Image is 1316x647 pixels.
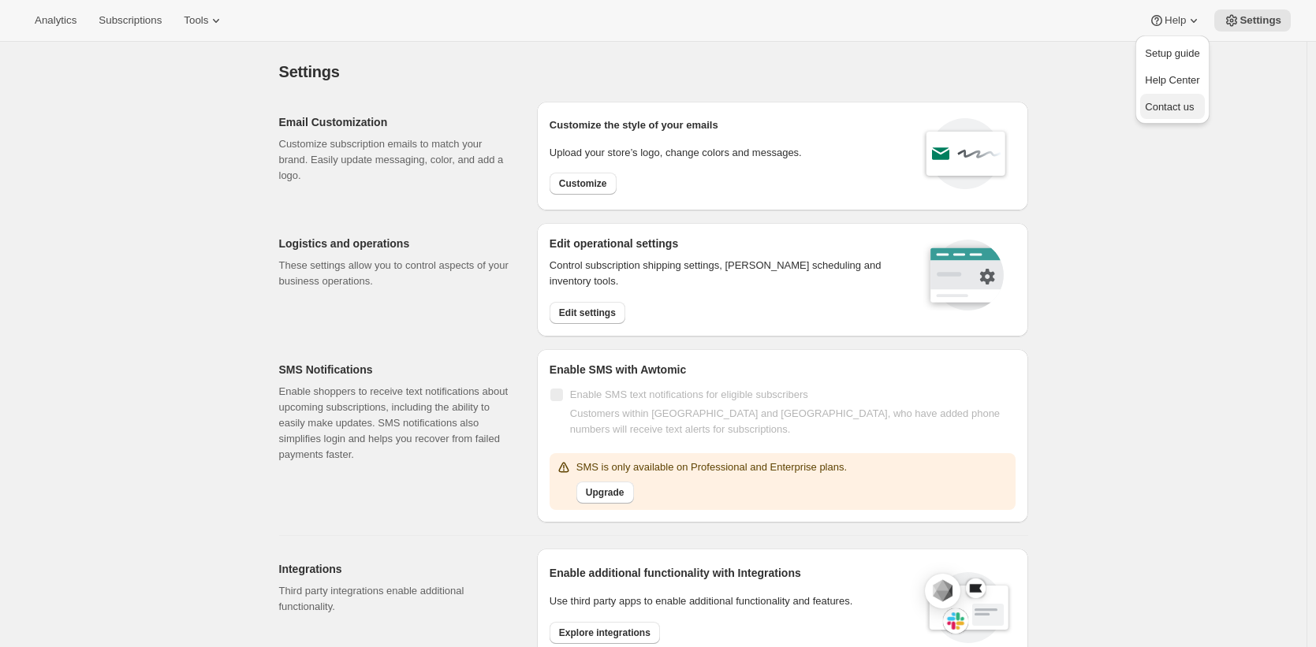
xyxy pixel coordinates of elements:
h2: Enable SMS with Awtomic [550,362,1016,377]
h2: Edit operational settings [550,236,902,251]
span: Setup guide [1145,47,1199,59]
p: Customize the style of your emails [550,117,718,133]
p: Control subscription shipping settings, [PERSON_NAME] scheduling and inventory tools. [550,258,902,289]
p: Customize subscription emails to match your brand. Easily update messaging, color, and add a logo. [279,136,512,184]
span: Explore integrations [559,627,651,639]
span: Help [1165,14,1186,27]
button: Upgrade [576,482,634,504]
span: Tools [184,14,208,27]
p: Upload your store’s logo, change colors and messages. [550,145,802,161]
span: Upgrade [586,486,624,499]
button: Tools [174,9,233,32]
h2: Email Customization [279,114,512,130]
p: Use third party apps to enable additional functionality and features. [550,593,909,609]
span: Enable SMS text notifications for eligible subscribers [570,389,808,400]
span: Customers within [GEOGRAPHIC_DATA] and [GEOGRAPHIC_DATA], who have added phone numbers will recei... [570,407,1000,435]
a: Contact us [1140,94,1204,119]
a: Help Center [1140,67,1204,92]
p: These settings allow you to control aspects of your business operations. [279,258,512,289]
span: Customize [559,177,607,190]
span: Settings [279,63,340,80]
button: Explore integrations [550,622,660,644]
button: Customize [550,173,617,195]
button: Settings [1214,9,1291,32]
span: Edit settings [559,307,616,319]
span: Settings [1240,14,1281,27]
button: Analytics [25,9,86,32]
button: Help [1139,9,1211,32]
span: Contact us [1145,101,1194,113]
h2: Enable additional functionality with Integrations [550,565,909,581]
span: Subscriptions [99,14,162,27]
h2: SMS Notifications [279,362,512,377]
h2: Integrations [279,561,512,577]
button: Subscriptions [89,9,171,32]
p: Third party integrations enable additional functionality. [279,583,512,615]
span: Help Center [1145,74,1199,86]
span: Analytics [35,14,76,27]
p: SMS is only available on Professional and Enterprise plans. [576,459,847,475]
h2: Logistics and operations [279,236,512,251]
button: Edit settings [550,302,625,324]
p: Enable shoppers to receive text notifications about upcoming subscriptions, including the ability... [279,384,512,463]
button: Setup guide [1140,40,1204,65]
